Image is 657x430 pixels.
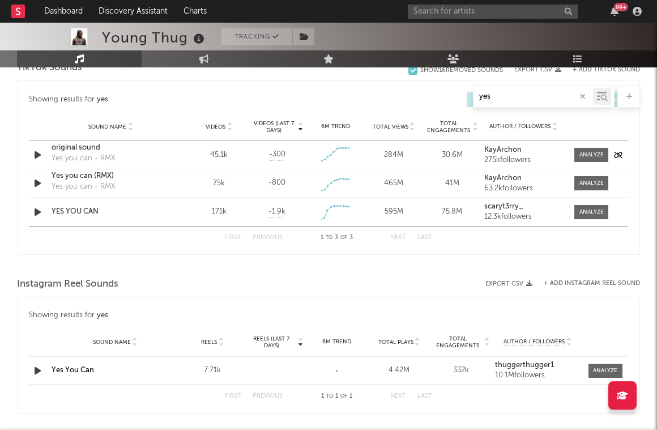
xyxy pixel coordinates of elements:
[484,156,563,164] div: 275k followers
[373,124,408,130] span: Total Views
[269,149,285,160] span: -300
[433,365,490,376] div: 332k
[193,150,245,161] div: 45.1k
[309,122,362,131] div: 6M Trend
[504,338,565,346] span: Author / Followers
[17,278,118,291] span: Instagram Reel Sounds
[426,150,479,161] div: 30.6M
[184,365,241,376] div: 7.71k
[495,372,580,380] div: 10.1M followers
[225,393,241,399] button: First
[52,153,116,164] div: Yes you can - RMX
[221,28,292,45] button: Tracking
[484,213,563,221] div: 12.3k followers
[514,66,561,73] button: Export CSV
[52,181,116,193] div: Yes you can - RMX
[426,206,479,218] div: 75.8M
[206,124,225,130] span: Videos
[201,339,217,346] span: Reels
[52,367,94,374] a: Yes You Can
[52,142,170,154] a: original sound
[246,335,296,349] span: Reels (last 7 days)
[102,28,207,47] div: Young Thug
[561,67,640,73] button: + Add TikTok Sound
[193,178,245,189] div: 75k
[614,3,628,11] div: 99 +
[251,120,297,134] span: Videos (last 7 days)
[225,235,241,241] button: First
[305,390,368,403] div: 1 1 1
[484,203,523,210] strong: scaryt3rry_
[611,7,618,16] button: 99+
[417,393,432,399] button: Last
[97,309,108,322] div: yes
[193,206,245,218] div: 171k
[426,178,479,189] div: 41M
[340,394,347,399] span: of
[305,231,368,245] div: 1 3 3
[88,124,126,130] span: Sound Name
[368,206,420,218] div: 595M
[532,280,640,287] div: + Add Instagram Reel Sound
[544,280,640,287] button: + Add Instagram Reel Sound
[573,67,640,73] button: + Add TikTok Sound
[378,339,413,346] span: Total Plays
[420,67,503,74] div: Show 16 Removed Sounds
[390,235,406,241] button: Next
[93,339,131,346] span: Sound Name
[484,174,563,182] a: KayArchon
[268,206,285,218] span: -1.9k
[52,171,170,182] a: Yes you can (RMX)
[484,203,563,211] a: scaryt3rry_
[368,150,420,161] div: 284M
[371,365,428,376] div: 4.42M
[390,393,406,399] button: Next
[326,394,333,399] span: to
[52,206,170,218] a: YES YOU CAN
[417,235,432,241] button: Last
[268,177,285,189] span: -800
[309,338,365,346] div: 6M Trend
[253,235,283,241] button: Previous
[495,361,554,369] strong: thuggerthugger1
[253,393,283,399] button: Previous
[17,61,82,75] span: TikTok Sounds
[368,178,420,189] div: 465M
[426,120,472,134] span: Total Engagements
[489,123,551,130] span: Author / Followers
[484,185,563,193] div: 63.2k followers
[484,146,563,154] a: KayArchon
[408,5,578,19] input: Search for artists
[433,335,483,349] span: Total Engagements
[495,361,580,369] a: thuggerthugger1
[485,280,532,287] button: Export CSV
[29,309,628,322] div: Showing results for
[473,92,593,101] input: Search by song name or URL
[326,235,332,240] span: to
[484,146,522,154] strong: KayArchon
[340,235,347,240] span: of
[484,174,522,182] strong: KayArchon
